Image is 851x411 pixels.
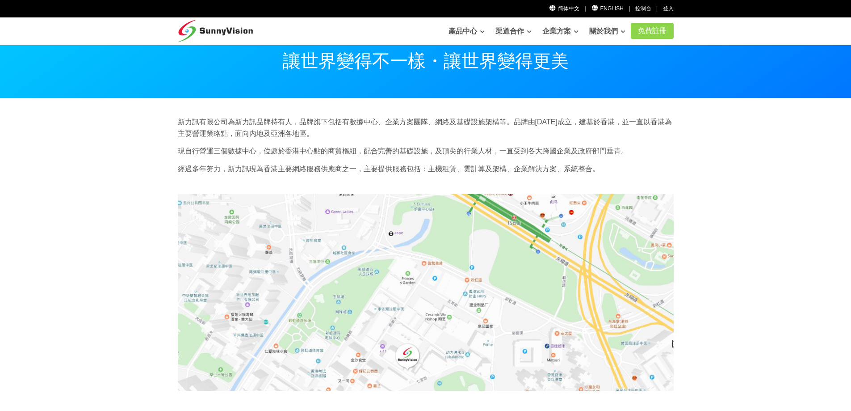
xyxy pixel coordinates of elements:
[663,5,674,12] a: 登入
[589,22,625,40] a: 關於我們
[178,145,674,157] p: 現自行營運三個數據中心，位處於香港中心點的商貿樞紐，配合完善的基礎設施，及頂尖的行業人材，一直受到各大跨國企業及政府部門垂青。
[635,5,651,12] a: 控制台
[178,163,674,175] p: 經過多年努力，新力訊現為香港主要網絡服務供應商之一，主要提供服務包括：主機租賃、雲計算及架構、企業解決方案、系統整合。
[449,22,485,40] a: 產品中心
[631,23,674,39] a: 免費註冊
[591,5,624,12] a: English
[656,4,658,13] li: |
[178,116,674,139] p: 新力訊有限公司為新力訊品牌持有人，品牌旗下包括有數據中心、企業方案團隊、網絡及基礎設施架構等。品牌由[DATE]成立，建基於香港，並一直以香港為主要營運策略點，面向內地及亞洲各地區。
[495,22,532,40] a: 渠道合作
[542,22,579,40] a: 企業方案
[584,4,586,13] li: |
[629,4,630,13] li: |
[549,5,580,12] a: 简体中文
[178,194,674,392] img: How to visit SunnyVision?
[178,52,674,70] p: 讓世界變得不一樣・讓世界變得更美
